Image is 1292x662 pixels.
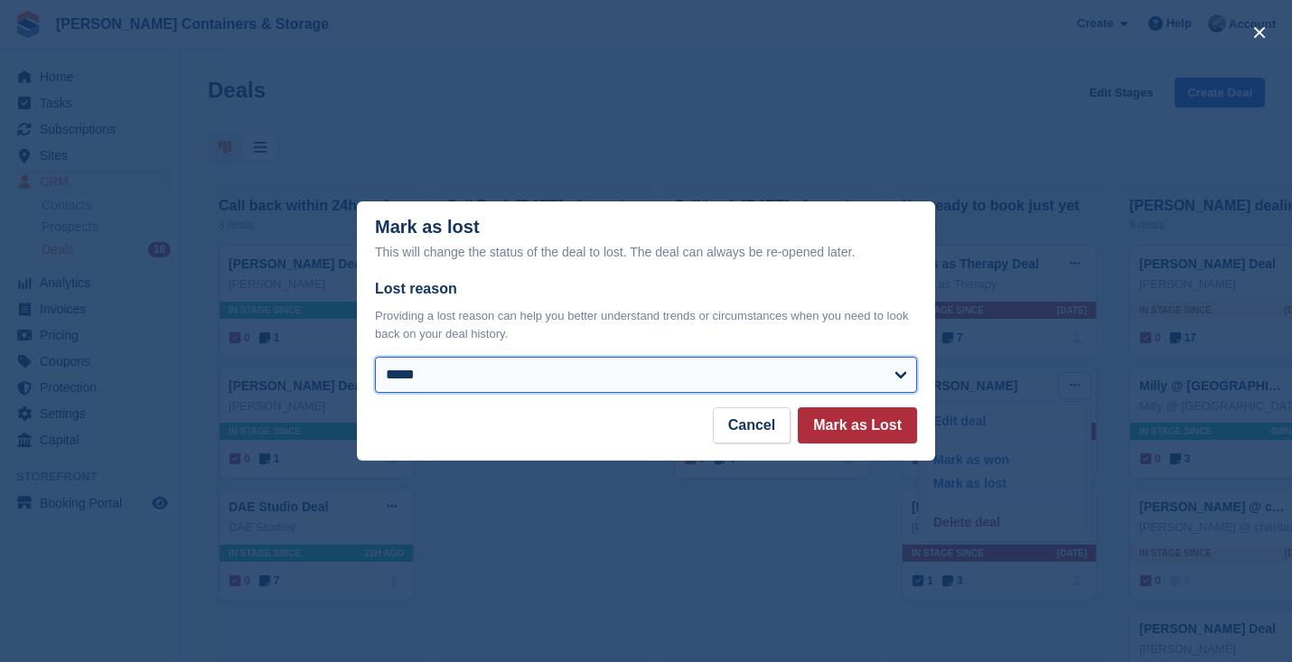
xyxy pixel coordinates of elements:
[713,407,791,443] button: Cancel
[375,307,917,342] p: Providing a lost reason can help you better understand trends or circumstances when you need to l...
[375,217,917,263] div: Mark as lost
[375,278,917,300] label: Lost reason
[375,241,917,263] div: This will change the status of the deal to lost. The deal can always be re-opened later.
[798,407,917,443] button: Mark as Lost
[1245,18,1274,47] button: close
